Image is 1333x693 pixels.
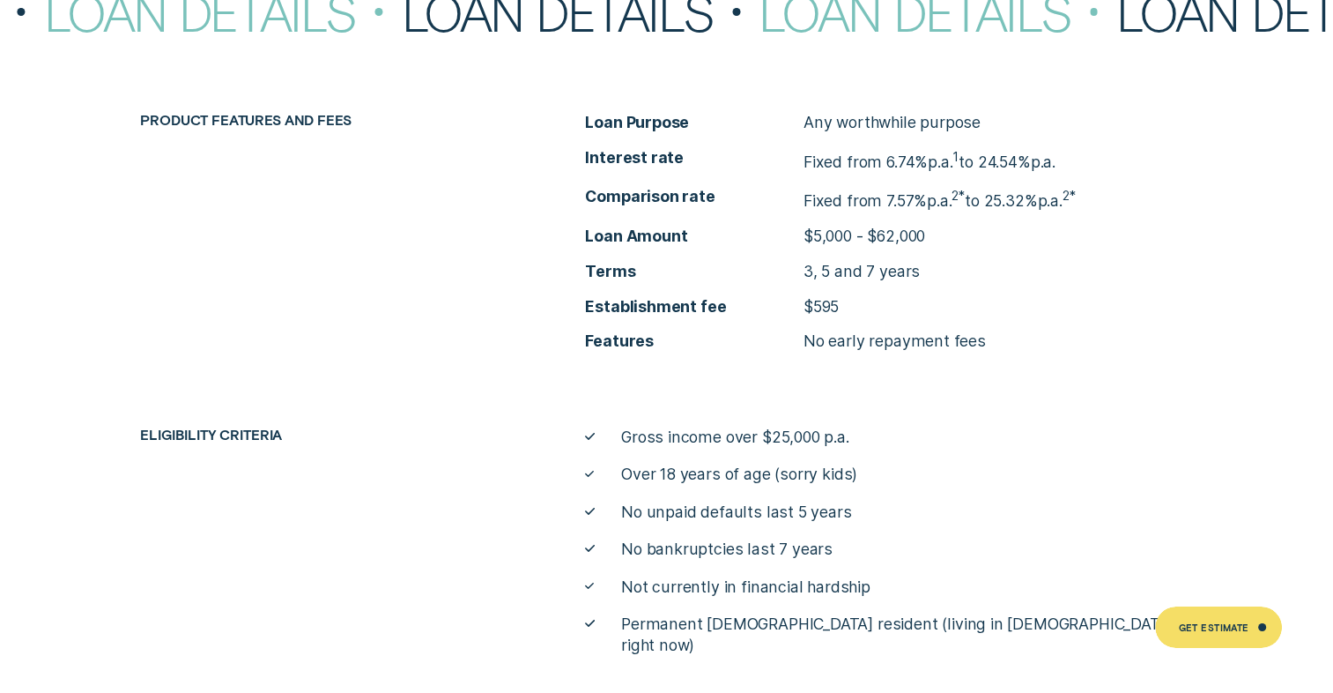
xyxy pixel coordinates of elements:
[804,296,839,317] p: $595
[585,331,804,352] span: Features
[1037,191,1062,210] span: Per Annum
[621,614,1193,656] span: Permanent [DEMOGRAPHIC_DATA] resident (living in [DEMOGRAPHIC_DATA] right now)
[804,112,981,133] p: Any worthwhile purpose
[621,427,849,448] span: Gross income over $25,000 p.a.
[928,153,952,171] span: p.a.
[1037,191,1062,210] span: p.a.
[952,149,959,165] sup: 1
[585,226,804,247] span: Loan Amount
[1155,607,1282,649] a: Get Estimate
[585,186,804,207] span: Comparison rate
[621,577,870,598] span: Not currently in financial hardship
[928,153,952,171] span: Per Annum
[804,186,1076,212] p: Fixed from 7.57% to 25.32%
[133,112,489,128] div: Product features and fees
[133,427,489,443] div: Eligibility criteria
[1031,153,1055,171] span: Per Annum
[804,226,925,247] p: $5,000 - $62,000
[585,296,804,317] span: Establishment fee
[804,147,1055,173] p: Fixed from 6.74% to 24.54%
[621,464,857,485] span: Over 18 years of age (sorry kids)
[927,191,952,210] span: p.a.
[585,112,804,133] span: Loan Purpose
[804,331,986,352] p: No early repayment fees
[621,502,852,523] span: No unpaid defaults last 5 years
[927,191,952,210] span: Per Annum
[585,147,804,168] span: Interest rate
[621,539,833,560] span: No bankruptcies last 7 years
[585,261,804,282] span: Terms
[1031,153,1055,171] span: p.a.
[804,261,920,282] p: 3, 5 and 7 years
